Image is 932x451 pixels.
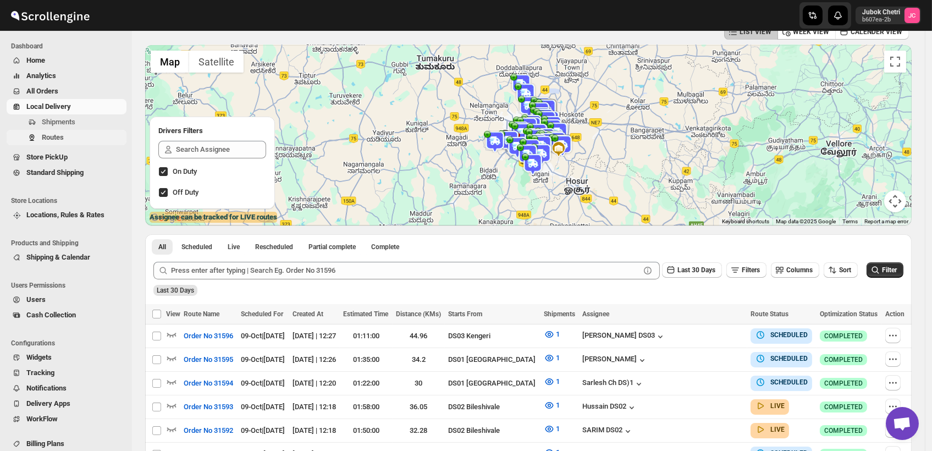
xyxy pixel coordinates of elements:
[884,190,906,212] button: Map camera controls
[771,262,819,278] button: Columns
[189,51,244,73] button: Show satellite imagery
[343,425,389,436] div: 01:50:00
[556,330,560,338] span: 1
[177,351,240,369] button: Order No 31595
[151,51,189,73] button: Show street map
[537,420,566,438] button: 1
[7,250,126,265] button: Shipping & Calendar
[448,378,537,389] div: DS01 [GEOGRAPHIC_DATA]
[448,425,537,436] div: DS02 Bileshivale
[582,402,637,413] div: Hussain DS02
[882,266,897,274] span: Filter
[786,266,813,274] span: Columns
[148,211,184,226] img: Google
[176,141,266,158] input: Search Assignee
[150,212,277,223] label: Assignee can be tracked for LIVE routes
[184,402,233,413] span: Order No 31593
[11,281,126,290] span: Users Permissions
[396,402,442,413] div: 36.05
[677,266,715,274] span: Last 30 Days
[184,331,233,342] span: Order No 31596
[396,425,442,436] div: 32.28
[26,439,64,448] span: Billing Plans
[26,311,76,319] span: Cash Collection
[537,397,566,414] button: 1
[582,426,633,437] div: SARIM DS02
[396,310,441,318] span: Distance (KMs)
[582,378,644,389] div: Sarlesh Ch DS)1
[851,28,902,36] span: CALENDER VIEW
[864,218,908,224] a: Report a map error
[770,331,808,339] b: SCHEDULED
[537,373,566,391] button: 1
[582,310,609,318] span: Assignee
[824,379,863,388] span: COMPLETED
[26,353,52,361] span: Widgets
[905,8,920,23] span: Jubok Chetri
[241,403,285,411] span: 09-Oct | [DATE]
[158,125,266,136] h2: Drivers Filters
[740,28,771,36] span: LIST VIEW
[885,310,905,318] span: Action
[556,425,560,433] span: 1
[824,262,858,278] button: Sort
[884,51,906,73] button: Toggle fullscreen view
[241,355,285,364] span: 09-Oct | [DATE]
[26,399,70,408] span: Delivery Apps
[824,332,863,340] span: COMPLETED
[662,262,722,278] button: Last 30 Days
[726,262,766,278] button: Filters
[26,253,90,261] span: Shipping & Calendar
[7,114,126,130] button: Shipments
[177,375,240,392] button: Order No 31594
[755,377,808,388] button: SCHEDULED
[241,310,283,318] span: Scheduled For
[7,84,126,99] button: All Orders
[862,16,900,23] p: b607ea-2b
[42,133,64,141] span: Routes
[396,331,442,342] div: 44.96
[157,287,194,294] span: Last 30 Days
[824,403,863,411] span: COMPLETED
[770,355,808,362] b: SCHEDULED
[7,381,126,396] button: Notifications
[7,207,126,223] button: Locations, Rules & Rates
[582,331,666,342] button: [PERSON_NAME] DS03
[26,211,104,219] span: Locations, Rules & Rates
[867,262,903,278] button: Filter
[396,354,442,365] div: 34.2
[26,369,54,377] span: Tracking
[842,218,858,224] a: Terms (opens in new tab)
[7,68,126,84] button: Analytics
[177,422,240,439] button: Order No 31592
[839,266,851,274] span: Sort
[177,327,240,345] button: Order No 31596
[11,339,126,348] span: Configurations
[173,167,197,175] span: On Duty
[824,426,863,435] span: COMPLETED
[448,331,537,342] div: DS03 Kengeri
[343,310,388,318] span: Estimated Time
[537,349,566,367] button: 1
[862,8,900,16] p: Jubok Chetri
[26,295,46,304] span: Users
[820,310,878,318] span: Optimization Status
[371,243,399,251] span: Complete
[909,12,916,19] text: JC
[293,402,337,413] div: [DATE] | 12:18
[241,426,285,435] span: 09-Oct | [DATE]
[886,407,919,440] div: Open chat
[184,378,233,389] span: Order No 31594
[241,379,285,387] span: 09-Oct | [DATE]
[173,188,198,196] span: Off Duty
[11,196,126,205] span: Store Locations
[11,42,126,51] span: Dashboard
[544,310,575,318] span: Shipments
[26,384,67,392] span: Notifications
[724,24,778,40] button: LIST VIEW
[556,377,560,386] span: 1
[26,87,58,95] span: All Orders
[770,378,808,386] b: SCHEDULED
[856,7,921,24] button: User menu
